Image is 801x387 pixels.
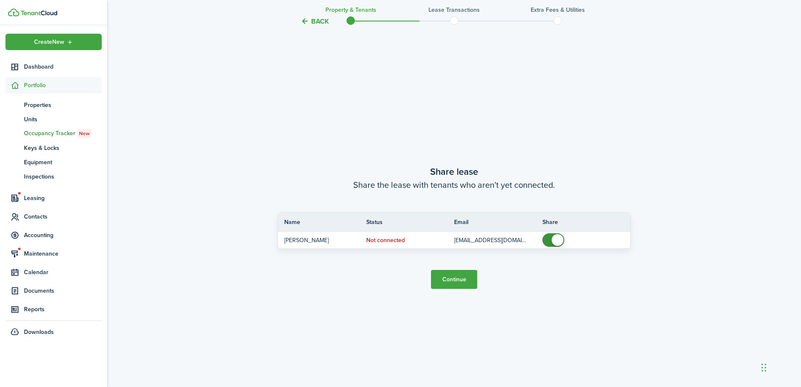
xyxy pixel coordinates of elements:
[428,5,480,14] h3: Lease Transactions
[454,218,542,227] th: Email
[278,179,631,191] wizard-step-header-description: Share the lease with tenants who aren't yet connected.
[366,218,455,227] th: Status
[5,301,102,318] a: Reports
[24,129,102,138] span: Occupancy Tracker
[531,5,585,14] h3: Extra fees & Utilities
[21,11,57,16] img: TenantCloud
[454,236,530,245] p: [EMAIL_ADDRESS][DOMAIN_NAME]
[366,237,405,244] status: Not connected
[301,17,329,26] button: Back
[5,141,102,155] a: Keys & Locks
[5,112,102,126] a: Units
[5,34,102,50] button: Open menu
[759,347,801,387] iframe: Chat Widget
[24,249,102,258] span: Maintenance
[24,194,102,203] span: Leasing
[24,305,102,314] span: Reports
[24,286,102,295] span: Documents
[24,212,102,221] span: Contacts
[278,218,366,227] th: Name
[24,101,102,109] span: Properties
[325,5,376,14] h3: Property & Tenants
[79,130,90,137] span: New
[24,328,54,336] span: Downloads
[24,158,102,167] span: Equipment
[24,62,102,71] span: Dashboard
[24,172,102,181] span: Inspections
[5,126,102,141] a: Occupancy TrackerNew
[431,270,477,289] button: Continue
[24,268,102,277] span: Calendar
[8,8,19,16] img: TenantCloud
[278,165,631,179] wizard-step-header-title: Share lease
[5,98,102,112] a: Properties
[5,155,102,169] a: Equipment
[542,218,631,227] th: Share
[24,144,102,152] span: Keys & Locks
[24,115,102,124] span: Units
[24,231,102,240] span: Accounting
[24,81,102,90] span: Portfolio
[284,236,354,245] p: [PERSON_NAME]
[34,39,64,45] span: Create New
[5,169,102,184] a: Inspections
[761,355,767,380] div: Drag
[5,59,102,75] a: Dashboard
